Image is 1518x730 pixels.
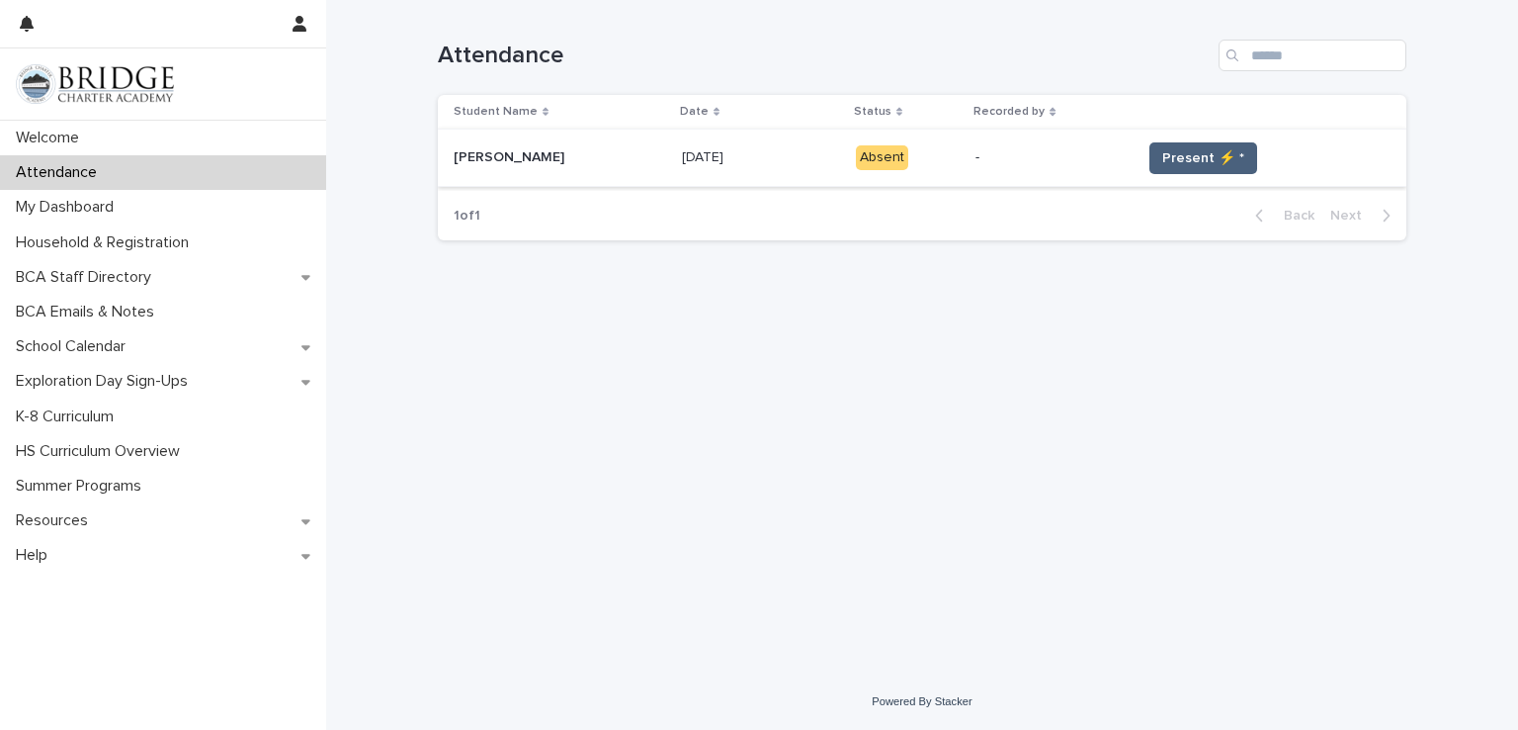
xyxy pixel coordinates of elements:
span: Present ⚡ * [1162,148,1244,168]
p: Welcome [8,129,95,147]
p: Household & Registration [8,233,205,252]
p: Date [680,101,709,123]
p: Attendance [8,163,113,182]
button: Back [1239,207,1322,225]
p: Resources [8,511,104,530]
p: K-8 Curriculum [8,408,129,426]
button: Present ⚡ * [1149,142,1257,174]
p: Status [854,101,891,123]
span: Next [1330,209,1374,223]
p: BCA Emails & Notes [8,303,170,321]
p: Summer Programs [8,477,157,496]
button: Next [1322,207,1406,225]
p: HS Curriculum Overview [8,442,196,461]
p: [DATE] [682,145,727,166]
tr: [PERSON_NAME][PERSON_NAME] [DATE][DATE] Absent-Present ⚡ * [438,130,1406,187]
img: V1C1m3IdTEidaUdm9Hs0 [16,64,174,104]
p: School Calendar [8,337,141,356]
p: 1 of 1 [438,192,496,240]
h1: Attendance [438,42,1211,70]
p: Help [8,546,63,565]
p: [PERSON_NAME] [454,145,568,166]
p: BCA Staff Directory [8,268,167,287]
input: Search [1219,40,1406,71]
p: Student Name [454,101,538,123]
a: Powered By Stacker [872,695,971,707]
p: My Dashboard [8,198,129,217]
div: Absent [856,145,908,170]
span: Back [1272,209,1314,223]
p: Exploration Day Sign-Ups [8,372,204,391]
p: Recorded by [973,101,1045,123]
p: - [975,149,1126,166]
